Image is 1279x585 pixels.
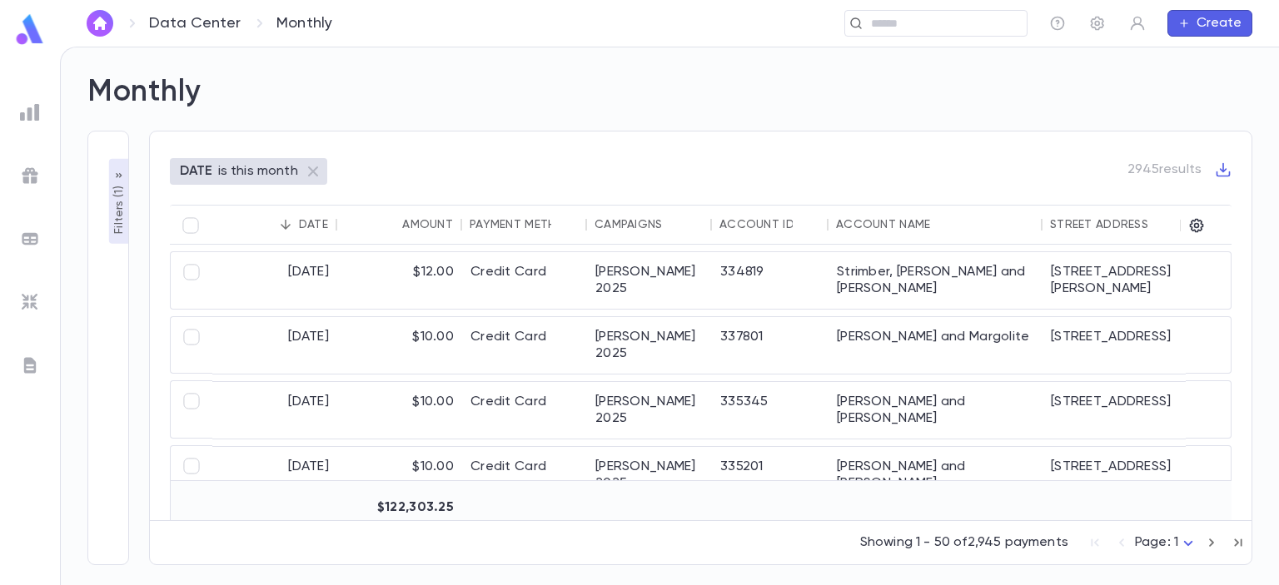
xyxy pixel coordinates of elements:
div: [STREET_ADDRESS] [1043,317,1204,374]
div: [DATE] [212,317,337,374]
div: 335345 [712,382,829,439]
div: [STREET_ADDRESS] [1043,382,1204,439]
div: [PERSON_NAME] and [PERSON_NAME] [829,447,1043,503]
button: Sort [551,211,578,238]
img: letters_grey.7941b92b52307dd3b8a917253454ce1c.svg [20,355,40,375]
p: Showing 1 - 50 of 2,945 payments [860,534,1068,551]
div: [PERSON_NAME] 2025 [587,382,712,439]
p: is this month [218,163,298,180]
div: [DATE] [212,382,337,439]
div: [STREET_ADDRESS][PERSON_NAME] [1043,252,1204,309]
p: DATE [180,163,213,180]
a: Data Center [149,14,241,32]
button: Filters (1) [109,159,129,244]
div: Page: 1 [1135,530,1198,556]
div: [DATE] [212,252,337,309]
div: Amount [402,218,453,231]
img: reports_grey.c525e4749d1bce6a11f5fe2a8de1b229.svg [20,102,40,122]
div: Account Name [836,218,930,231]
button: Sort [272,211,299,238]
button: Sort [1148,211,1175,238]
img: logo [13,13,47,46]
div: Account ID [719,218,794,231]
button: Sort [663,211,689,238]
div: Date [299,218,328,231]
div: $10.00 [337,317,462,374]
img: campaigns_grey.99e729a5f7ee94e3726e6486bddda8f1.svg [20,166,40,186]
div: [PERSON_NAME] and Margolite [829,317,1043,374]
div: [PERSON_NAME] and [PERSON_NAME] [829,382,1043,439]
span: Page: 1 [1135,536,1178,549]
div: Credit Card [462,382,587,439]
div: 337801 [712,317,829,374]
div: [DATE] [212,447,337,503]
div: $10.00 [337,382,462,439]
div: [STREET_ADDRESS] [1043,447,1204,503]
img: imports_grey.530a8a0e642e233f2baf0ef88e8c9fcb.svg [20,292,40,312]
div: DATEis this month [170,158,327,185]
div: Payment Method [470,218,575,231]
img: batches_grey.339ca447c9d9533ef1741baa751efc33.svg [20,229,40,249]
p: Monthly [276,14,332,32]
div: $12.00 [337,252,462,309]
p: Filters ( 1 ) [111,182,127,234]
div: 335201 [712,447,829,503]
div: Credit Card [462,447,587,503]
div: [PERSON_NAME] 2025 [587,447,712,503]
div: $10.00 [337,447,462,503]
div: Credit Card [462,252,587,309]
div: 334819 [712,252,829,309]
div: [PERSON_NAME] 2025 [587,252,712,309]
div: Campaigns [595,218,663,231]
div: Strimber, [PERSON_NAME] and [PERSON_NAME] [829,252,1043,309]
button: Create [1167,10,1252,37]
div: Street Address [1050,218,1148,231]
p: 2945 results [1127,161,1202,178]
h2: Monthly [87,74,202,111]
button: Sort [376,211,402,238]
button: Sort [930,211,957,238]
button: Sort [793,211,819,238]
div: Credit Card [462,317,587,374]
div: $122,303.25 [337,488,462,528]
div: [PERSON_NAME] 2025 [587,317,712,374]
img: home_white.a664292cf8c1dea59945f0da9f25487c.svg [90,17,110,30]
